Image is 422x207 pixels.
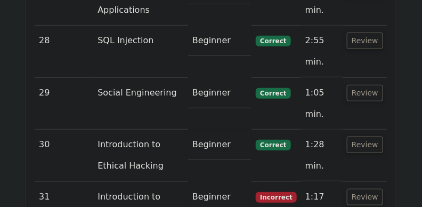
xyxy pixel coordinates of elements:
[301,26,343,77] td: 2:55 min.
[301,78,343,130] td: 1:05 min.
[256,140,290,150] span: Correct
[188,78,251,108] td: Beginner
[93,78,188,130] td: Social Engineering
[347,189,383,205] button: Review
[35,26,93,77] td: 28
[188,26,251,56] td: Beginner
[347,33,383,49] button: Review
[93,130,188,181] td: Introduction to Ethical Hacking
[35,130,93,181] td: 30
[256,192,297,203] span: Incorrect
[256,88,290,99] span: Correct
[256,36,290,46] span: Correct
[347,137,383,153] button: Review
[188,130,251,160] td: Beginner
[35,78,93,130] td: 29
[93,26,188,77] td: SQL Injection
[301,130,343,181] td: 1:28 min.
[347,85,383,101] button: Review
